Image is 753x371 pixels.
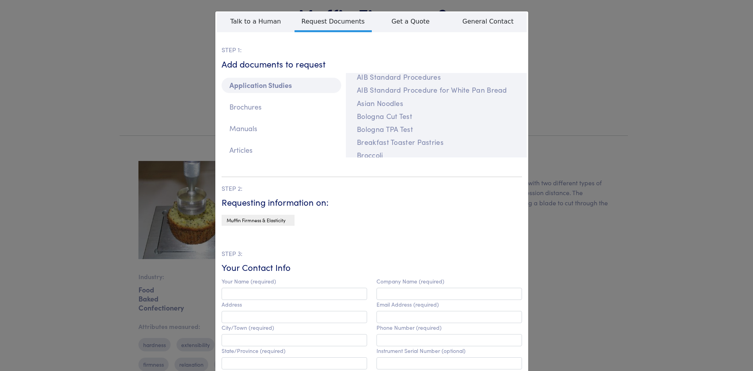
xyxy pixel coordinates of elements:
p: Brochures [222,99,341,115]
label: Phone Number (required) [376,324,442,331]
h6: Your Contact Info [222,261,522,274]
h6: Add documents to request [222,58,522,70]
button: Asian Noodles [351,97,522,110]
span: Talk to a Human [217,12,295,30]
label: Instrument Serial Number (optional) [376,347,466,354]
button: Broccoli [351,148,522,161]
p: STEP 2: [222,183,522,194]
label: Email Address (required) [376,301,439,308]
label: Company Name (required) [376,278,444,285]
button: Bologna TPA Test [351,122,522,135]
span: General Contact [449,12,527,30]
h6: Requesting information on: [222,196,522,208]
p: STEP 3: [222,249,522,259]
span: Request Documents [295,12,372,32]
button: AIB Standard Procedure for White Pan Bread [351,83,522,96]
p: Manuals [222,121,341,136]
span: Get a Quote [372,12,449,30]
label: Your Name (required) [222,278,276,285]
button: AIB Standard Procedures [351,70,522,83]
button: Bologna Cut Test [351,110,522,122]
p: STEP 1: [222,45,522,55]
span: Muffin Firmness & Elasticity [227,217,286,223]
p: Application Studies [222,78,341,93]
label: City/Town (required) [222,324,274,331]
label: State/Province (required) [222,347,286,354]
label: Address [222,301,242,308]
p: Articles [222,143,341,158]
button: Breakfast Toaster Pastries [351,135,522,148]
